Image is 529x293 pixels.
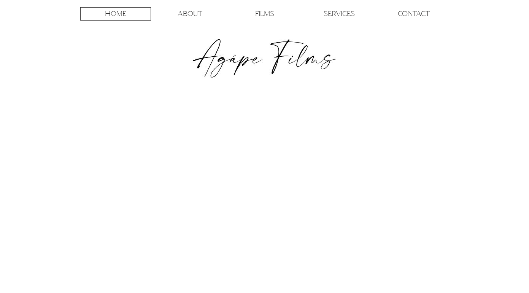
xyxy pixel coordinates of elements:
p: SERVICES [324,8,355,20]
a: FILMS [229,7,300,21]
a: ABOUT [155,7,226,21]
nav: Site [78,7,451,21]
p: CONTACT [398,8,430,20]
a: HOME [80,7,151,21]
a: CONTACT [378,7,449,21]
a: SERVICES [304,7,375,21]
p: ABOUT [178,8,202,20]
p: HOME [105,8,126,20]
p: FILMS [255,8,274,20]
